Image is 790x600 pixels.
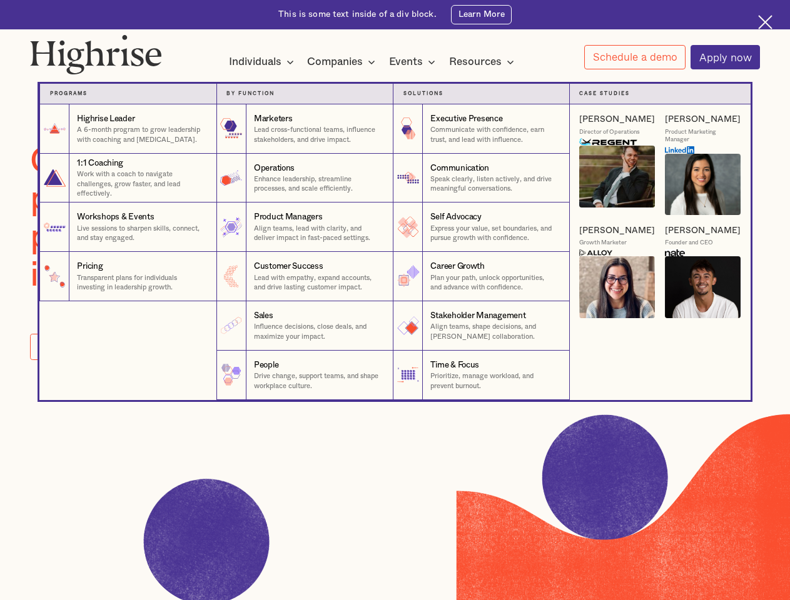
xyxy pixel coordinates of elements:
p: Transparent plans for individuals investing in leadership growth. [77,273,206,292]
a: OperationsEnhance leadership, streamline processes, and scale efficiently. [216,154,393,203]
p: Prioritize, manage workload, and prevent burnout. [430,371,559,391]
div: Time & Focus [430,359,479,371]
a: Highrise LeaderA 6-month program to grow leadership with coaching and [MEDICAL_DATA]. [39,104,216,154]
div: People [254,359,278,371]
strong: Case Studies [579,91,630,96]
div: Stakeholder Management [430,310,525,322]
a: Self AdvocacyExpress your value, set boundaries, and pursue growth with confidence. [393,202,569,252]
div: Events [389,54,439,69]
div: Pricing [77,261,103,272]
div: Career Growth [430,261,485,272]
div: Product Marketing Manager [665,128,741,144]
div: Individuals [229,54,281,69]
div: Marketers [254,113,293,125]
div: Resources [449,54,518,69]
a: CommunicationSpeak clearly, listen actively, and drive meaningful conversations. [393,154,569,203]
p: Align teams, lead with clarity, and deliver impact in fast-paced settings. [254,224,383,243]
p: A 6-month program to grow leadership with coaching and [MEDICAL_DATA]. [77,125,206,144]
a: Schedule a demo [584,45,686,69]
div: 1:1 Coaching [77,157,123,169]
a: PricingTransparent plans for individuals investing in leadership growth. [39,252,216,301]
a: MarketersLead cross-functional teams, influence stakeholders, and drive impact. [216,104,393,154]
div: Communication [430,162,489,174]
a: Executive PresenceCommunicate with confidence, earn trust, and lead with influence. [393,104,569,154]
a: Workshops & EventsLive sessions to sharpen skills, connect, and stay engaged. [39,202,216,252]
div: Companies [307,54,363,69]
div: Individuals [229,54,298,69]
a: SalesInfluence decisions, close deals, and maximize your impact. [216,301,393,351]
div: Executive Presence [430,113,502,125]
a: [PERSON_NAME] [665,225,741,236]
div: Companies [307,54,379,69]
p: Plan your path, unlock opportunities, and advance with confidence. [430,273,559,292]
a: Apply now [691,45,760,69]
div: This is some text inside of a div block. [278,9,437,21]
a: Learn More [451,5,511,24]
p: Live sessions to sharpen skills, connect, and stay engaged. [77,224,206,243]
div: Events [389,54,423,69]
a: 1:1 CoachingWork with a coach to navigate challenges, grow faster, and lead effectively. [39,154,216,203]
p: Lead with empathy, expand accounts, and drive lasting customer impact. [254,273,383,292]
a: [PERSON_NAME] [579,225,655,236]
p: Lead cross-functional teams, influence stakeholders, and drive impact. [254,125,383,144]
p: Communicate with confidence, earn trust, and lead with influence. [430,125,559,144]
div: Resources [449,54,502,69]
div: Product Managers [254,211,323,223]
p: Influence decisions, close deals, and maximize your impact. [254,322,383,341]
a: PeopleDrive change, support teams, and shape workplace culture. [216,351,393,400]
div: Growth Marketer [579,239,627,247]
p: Express your value, set boundaries, and pursue growth with confidence. [430,224,559,243]
a: [PERSON_NAME] [665,114,741,125]
a: Stakeholder ManagementAlign teams, shape decisions, and [PERSON_NAME] collaboration. [393,301,569,351]
img: Cross icon [758,15,772,29]
a: Career GrowthPlan your path, unlock opportunities, and advance with confidence. [393,252,569,301]
p: Align teams, shape decisions, and [PERSON_NAME] collaboration. [430,322,559,341]
p: Drive change, support teams, and shape workplace culture. [254,371,383,391]
div: Operations [254,162,295,174]
a: Customer SuccessLead with empathy, expand accounts, and drive lasting customer impact. [216,252,393,301]
p: Speak clearly, listen actively, and drive meaningful conversations. [430,174,559,194]
img: Highrise logo [30,34,162,74]
div: Founder and CEO [665,239,713,247]
a: Time & FocusPrioritize, manage workload, and prevent burnout. [393,351,569,400]
div: Director of Operations [579,128,640,136]
a: Product ManagersAlign teams, lead with clarity, and deliver impact in fast-paced settings. [216,202,393,252]
a: [PERSON_NAME] [579,114,655,125]
strong: by function [226,91,275,96]
p: Enhance leadership, streamline processes, and scale efficiently. [254,174,383,194]
p: Work with a coach to navigate challenges, grow faster, and lead effectively. [77,169,206,198]
strong: Solutions [403,91,443,96]
div: Highrise Leader [77,113,134,125]
strong: Programs [50,91,88,96]
div: Self Advocacy [430,211,482,223]
nav: Individuals [19,64,770,399]
div: Sales [254,310,273,322]
div: Workshops & Events [77,211,154,223]
div: Customer Success [254,261,323,272]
